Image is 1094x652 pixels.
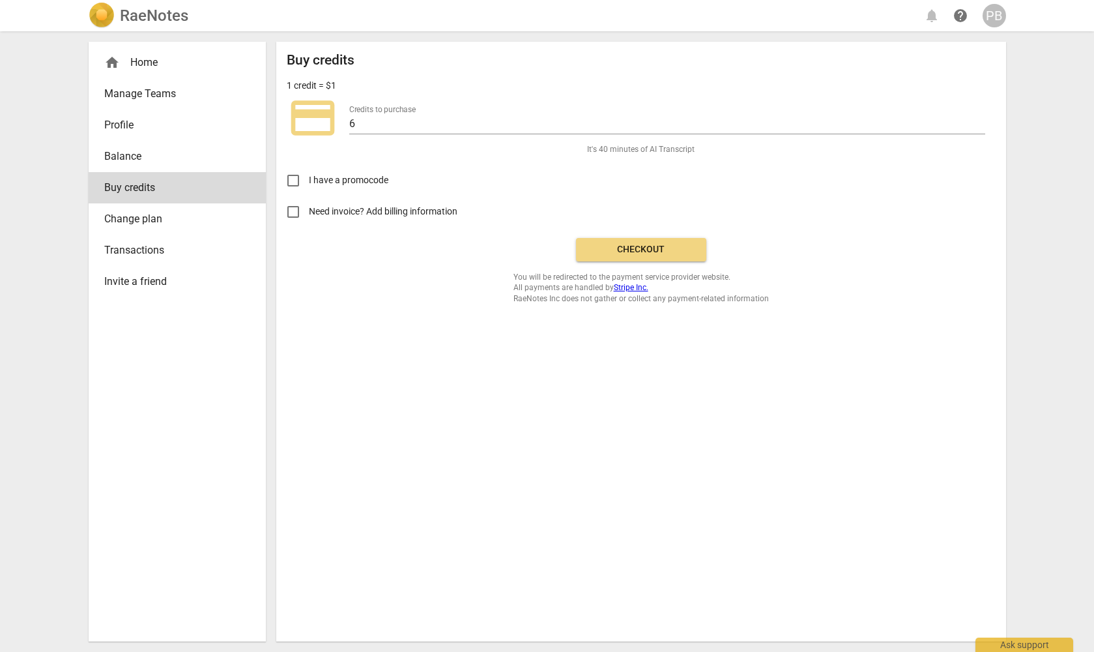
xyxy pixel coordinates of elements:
a: LogoRaeNotes [89,3,188,29]
span: Profile [104,117,240,133]
p: 1 credit = $1 [287,79,336,93]
a: Help [949,4,972,27]
a: Manage Teams [89,78,266,110]
span: Invite a friend [104,274,240,289]
div: Home [89,47,266,78]
span: Checkout [586,243,696,256]
span: help [953,8,968,23]
a: Stripe Inc. [614,283,648,292]
label: Credits to purchase [349,106,416,113]
span: Buy credits [104,180,240,196]
span: credit_card [287,92,339,144]
a: Balance [89,141,266,172]
h2: Buy credits [287,52,354,68]
a: Profile [89,110,266,141]
div: Ask support [975,638,1073,652]
span: It's 40 minutes of AI Transcript [587,144,695,155]
span: You will be redirected to the payment service provider website. All payments are handled by RaeNo... [513,272,769,304]
div: Home [104,55,240,70]
a: Change plan [89,203,266,235]
span: Manage Teams [104,86,240,102]
a: Invite a friend [89,266,266,297]
a: Buy credits [89,172,266,203]
span: Need invoice? Add billing information [309,205,459,218]
span: Balance [104,149,240,164]
a: Transactions [89,235,266,266]
button: PB [983,4,1006,27]
button: Checkout [576,238,706,261]
img: Logo [89,3,115,29]
span: I have a promocode [309,173,388,187]
span: Change plan [104,211,240,227]
h2: RaeNotes [120,7,188,25]
span: Transactions [104,243,240,258]
span: home [104,55,120,70]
